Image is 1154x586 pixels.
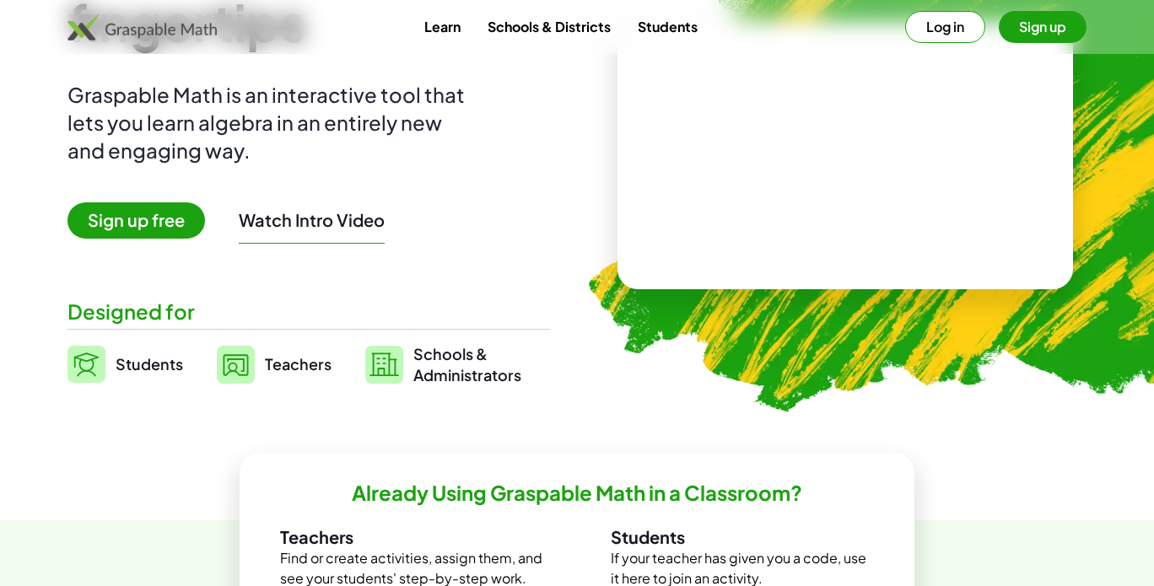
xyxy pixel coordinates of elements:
[280,526,543,548] h3: Teachers
[67,81,472,164] div: Graspable Math is an interactive tool that lets you learn algebra in an entirely new and engaging...
[217,346,255,384] img: svg%3e
[999,11,1087,43] button: Sign up
[365,343,521,385] a: Schools &Administrators
[411,11,474,42] a: Learn
[67,343,183,385] a: Students
[265,354,332,374] span: Teachers
[67,346,105,383] img: svg%3e
[624,11,711,42] a: Students
[905,11,985,43] button: Log in
[352,480,802,506] h2: Already Using Graspable Math in a Classroom?
[217,343,332,385] a: Teachers
[116,354,183,374] span: Students
[611,526,874,548] h3: Students
[365,346,403,384] img: svg%3e
[239,209,385,231] button: Watch Intro Video
[67,298,550,325] div: Designed for
[67,202,205,239] span: Sign up free
[413,343,521,385] span: Schools & Administrators
[474,11,624,42] a: Schools & Districts
[719,92,972,218] video: What is this? This is dynamic math notation. Dynamic math notation plays a central role in how Gr...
